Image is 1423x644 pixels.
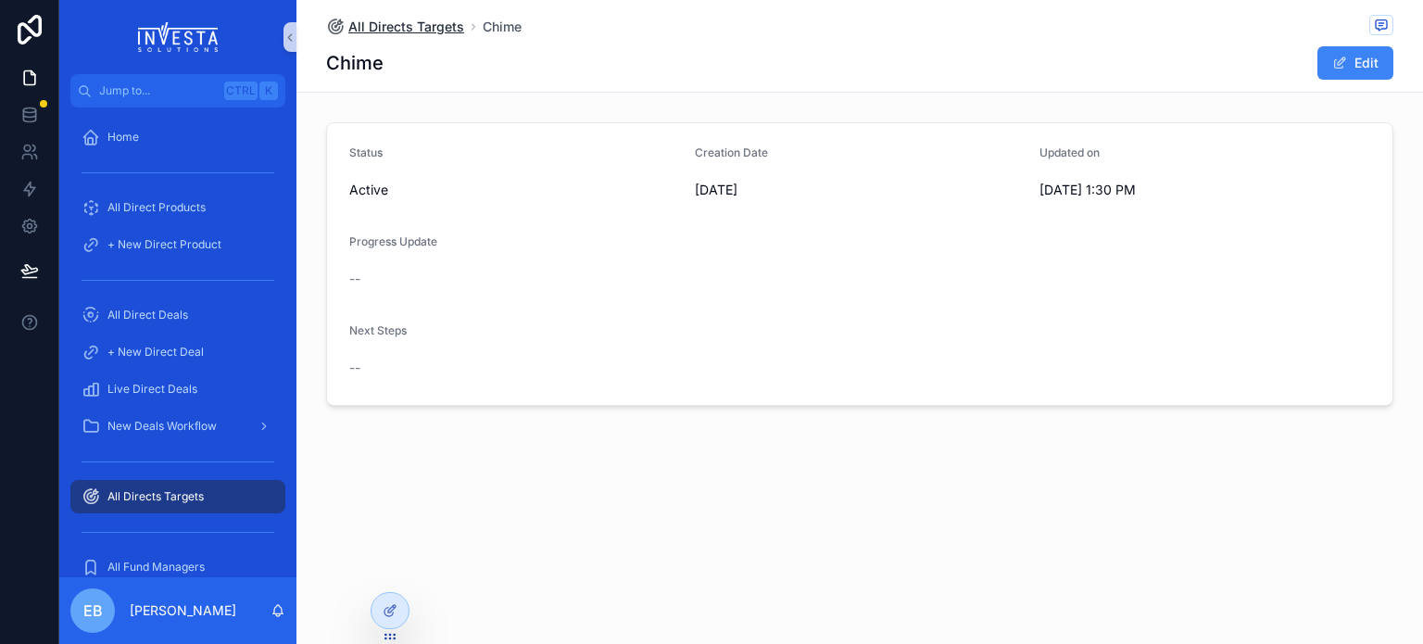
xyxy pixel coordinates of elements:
[107,382,197,397] span: Live Direct Deals
[70,191,285,224] a: All Direct Products
[70,74,285,107] button: Jump to...CtrlK
[107,419,217,434] span: New Deals Workflow
[349,359,360,377] span: --
[70,550,285,584] a: All Fund Managers
[70,335,285,369] a: + New Direct Deal
[107,345,204,360] span: + New Direct Deal
[349,234,437,248] span: Progress Update
[1317,46,1393,80] button: Edit
[83,600,103,622] span: EB
[70,228,285,261] a: + New Direct Product
[107,237,221,252] span: + New Direct Product
[107,489,204,504] span: All Directs Targets
[1039,145,1100,159] span: Updated on
[59,107,296,577] div: scrollable content
[138,22,219,52] img: App logo
[70,410,285,443] a: New Deals Workflow
[70,298,285,332] a: All Direct Deals
[326,18,464,36] a: All Directs Targets
[695,145,768,159] span: Creation Date
[326,50,384,76] h1: Chime
[107,560,205,575] span: All Fund Managers
[349,181,388,199] span: Active
[695,181,1026,199] span: [DATE]
[107,200,206,215] span: All Direct Products
[348,18,464,36] span: All Directs Targets
[483,18,522,36] a: Chime
[99,83,217,98] span: Jump to...
[1039,181,1284,199] span: [DATE] 1:30 PM
[70,480,285,513] a: All Directs Targets
[349,323,407,337] span: Next Steps
[349,145,383,159] span: Status
[107,308,188,322] span: All Direct Deals
[107,130,139,145] span: Home
[70,373,285,406] a: Live Direct Deals
[224,82,258,100] span: Ctrl
[70,120,285,154] a: Home
[349,270,360,288] span: --
[130,601,236,620] p: [PERSON_NAME]
[261,83,276,98] span: K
